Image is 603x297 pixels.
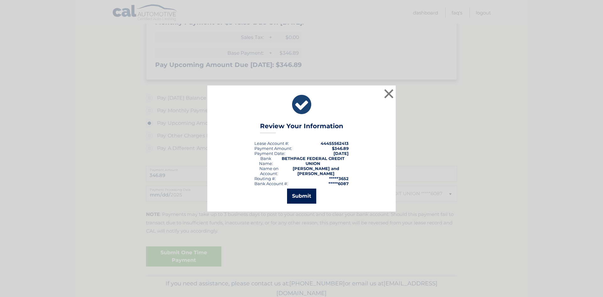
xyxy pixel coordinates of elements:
[321,141,349,146] strong: 44455562413
[254,146,292,151] div: Payment Amount:
[254,176,276,181] div: Routing #:
[383,87,395,100] button: ×
[287,189,316,204] button: Submit
[254,156,278,166] div: Bank Name:
[254,151,285,156] div: :
[334,151,349,156] span: [DATE]
[254,181,288,186] div: Bank Account #:
[332,146,349,151] span: $346.89
[293,166,339,176] strong: [PERSON_NAME] and [PERSON_NAME]
[282,156,345,166] strong: BETHPAGE FEDERAL CREDIT UNION
[254,151,284,156] span: Payment Date
[254,141,289,146] div: Lease Account #:
[260,122,343,133] h3: Review Your Information
[254,166,284,176] div: Name on Account:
